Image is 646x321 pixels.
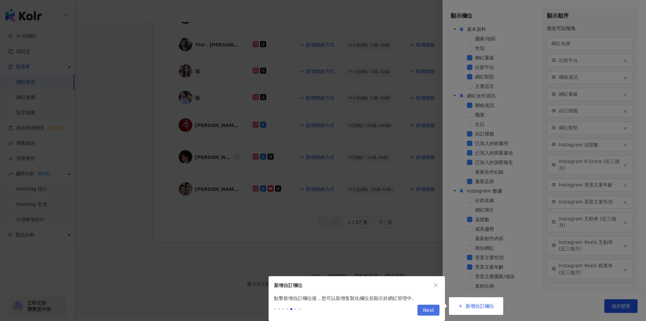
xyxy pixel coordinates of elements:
[433,283,438,288] span: close
[274,282,432,289] div: 新增自訂欄位
[269,295,445,302] div: 點擊新增自訂欄位後，您可以新增客製化欄位並顯示於網紅管理中。
[423,305,434,316] span: Next
[432,282,439,289] button: close
[417,305,439,316] button: Next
